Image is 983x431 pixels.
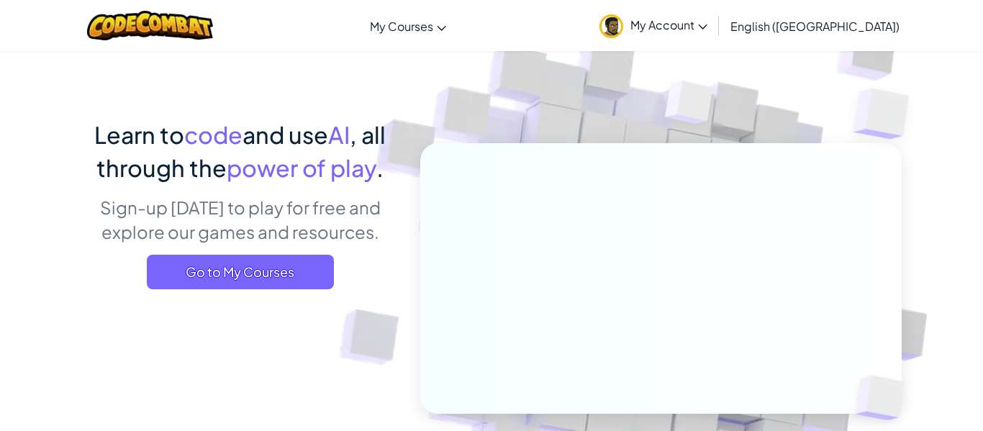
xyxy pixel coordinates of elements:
[638,53,742,160] img: Overlap cubes
[363,6,453,45] a: My Courses
[147,255,334,289] a: Go to My Courses
[630,17,707,32] span: My Account
[825,53,949,175] img: Overlap cubes
[87,11,213,40] img: CodeCombat logo
[81,195,399,244] p: Sign-up [DATE] to play for free and explore our games and resources.
[370,19,433,34] span: My Courses
[184,120,243,149] span: code
[723,6,907,45] a: English ([GEOGRAPHIC_DATA])
[243,120,328,149] span: and use
[599,14,623,38] img: avatar
[376,153,384,182] span: .
[94,120,184,149] span: Learn to
[328,120,350,149] span: AI
[592,3,715,48] a: My Account
[227,153,376,182] span: power of play
[730,19,900,34] span: English ([GEOGRAPHIC_DATA])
